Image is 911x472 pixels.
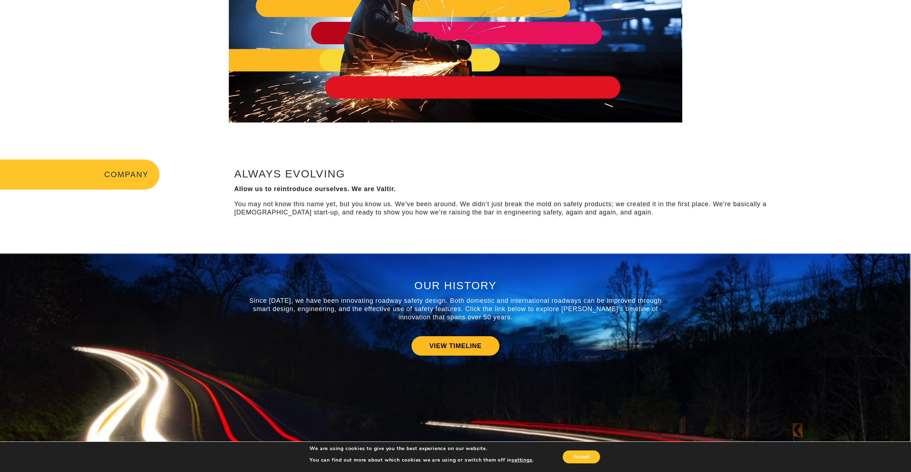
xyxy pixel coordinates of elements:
strong: Allow us to reintroduce ourselves. We are Valtir. [234,185,396,193]
span: OUR HISTORY [414,279,497,291]
a: VIEW TIMELINE [412,336,499,356]
button: Accept [563,450,600,463]
h2: ALWAYS EVOLVING [234,168,768,180]
p: You may not know this name yet, but you know us. We’ve been around. We didn’t just break the mold... [234,200,768,217]
p: You can find out more about which cookies we are using or switch them off in . [310,457,534,463]
p: We are using cookies to give you the best experience on our website. [310,445,534,452]
span: Since [DATE], we have been innovating roadway safety design. Both domestic and international road... [249,297,661,321]
button: settings [512,457,532,463]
